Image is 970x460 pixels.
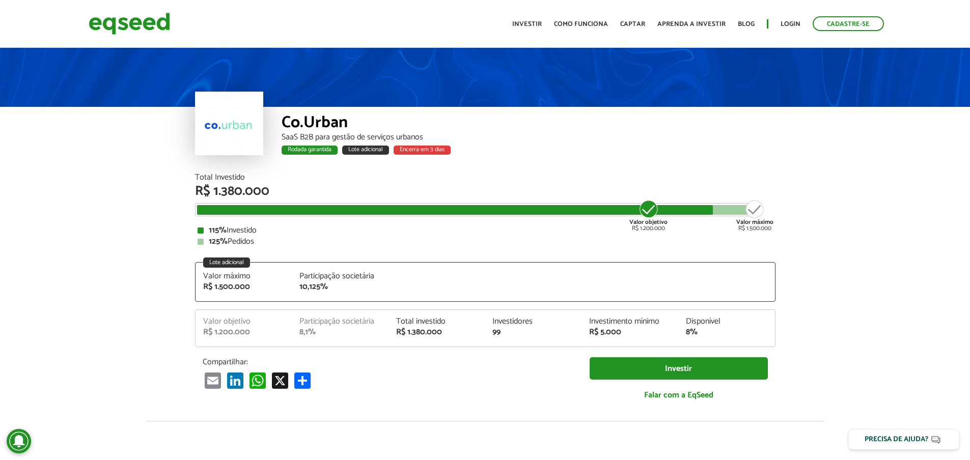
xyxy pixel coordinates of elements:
a: LinkedIn [225,372,245,389]
div: 8% [686,328,767,336]
div: Total investido [396,318,478,326]
div: Participação societária [299,272,381,280]
strong: 125% [209,235,228,248]
div: R$ 1.500.000 [736,199,773,232]
div: R$ 1.200.000 [629,199,668,232]
strong: Valor máximo [736,217,773,227]
div: Lote adicional [342,146,389,155]
a: Captar [620,21,645,27]
a: Blog [738,21,755,27]
div: R$ 1.200.000 [203,328,285,336]
div: 10,125% [299,283,381,291]
div: R$ 5.000 [589,328,671,336]
div: 8,1% [299,328,381,336]
div: Investido [198,226,773,235]
div: Valor objetivo [203,318,285,326]
a: WhatsApp [247,372,268,389]
strong: Valor objetivo [629,217,668,227]
div: R$ 1.380.000 [195,185,775,198]
div: SaaS B2B para gestão de serviços urbanos [282,133,775,141]
div: Valor máximo [203,272,285,280]
a: Compartilhar [292,372,313,389]
a: X [270,372,290,389]
div: Rodada garantida [282,146,338,155]
div: 99 [492,328,574,336]
div: Pedidos [198,238,773,246]
div: R$ 1.500.000 [203,283,285,291]
a: Investir [590,357,768,380]
div: Investidores [492,318,574,326]
img: EqSeed [89,10,170,37]
a: Login [781,21,800,27]
div: Disponível [686,318,767,326]
a: Aprenda a investir [657,21,726,27]
div: R$ 1.380.000 [396,328,478,336]
div: Participação societária [299,318,381,326]
a: Email [203,372,223,389]
a: Falar com a EqSeed [590,385,768,406]
div: Co.Urban [282,114,775,133]
div: Lote adicional [203,257,250,268]
a: Investir [512,21,542,27]
div: Investimento mínimo [589,318,671,326]
div: Total Investido [195,174,775,182]
a: Como funciona [554,21,608,27]
p: Compartilhar: [203,357,574,367]
a: Cadastre-se [813,16,884,31]
strong: 115% [209,223,227,237]
div: Encerra em 3 dias [394,146,451,155]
